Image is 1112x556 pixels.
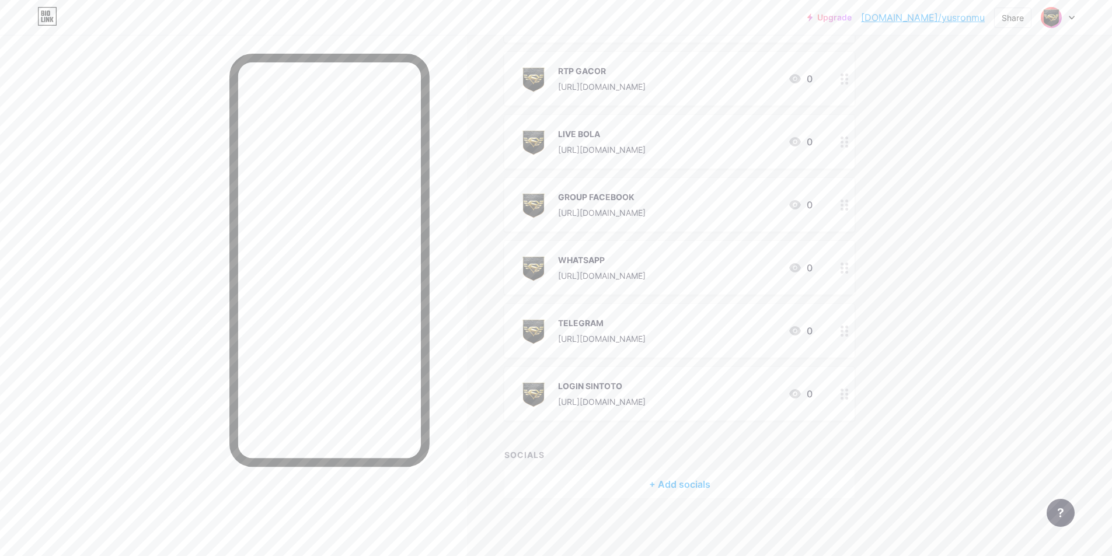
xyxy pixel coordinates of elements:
[518,316,549,346] img: TELEGRAM
[518,379,549,409] img: LOGIN SINTOTO
[788,72,813,86] div: 0
[558,81,646,93] div: [URL][DOMAIN_NAME]
[518,253,549,283] img: WHATSAPP
[788,261,813,275] div: 0
[558,317,646,329] div: TELEGRAM
[807,13,852,22] a: Upgrade
[558,128,646,140] div: LIVE BOLA
[1040,6,1062,29] img: yusron muttaqin
[504,470,855,498] div: + Add socials
[1002,12,1024,24] div: Share
[504,449,855,461] div: SOCIALS
[558,396,646,408] div: [URL][DOMAIN_NAME]
[788,387,813,401] div: 0
[558,207,646,219] div: [URL][DOMAIN_NAME]
[558,333,646,345] div: [URL][DOMAIN_NAME]
[558,380,646,392] div: LOGIN SINTOTO
[558,191,646,203] div: GROUP FACEBOOK
[861,11,985,25] a: [DOMAIN_NAME]/yusronmu
[788,198,813,212] div: 0
[518,190,549,220] img: GROUP FACEBOOK
[558,270,646,282] div: [URL][DOMAIN_NAME]
[518,64,549,94] img: RTP GACOR
[558,65,646,77] div: RTP GACOR
[788,135,813,149] div: 0
[558,254,646,266] div: WHATSAPP
[788,324,813,338] div: 0
[558,144,646,156] div: [URL][DOMAIN_NAME]
[518,127,549,157] img: LIVE BOLA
